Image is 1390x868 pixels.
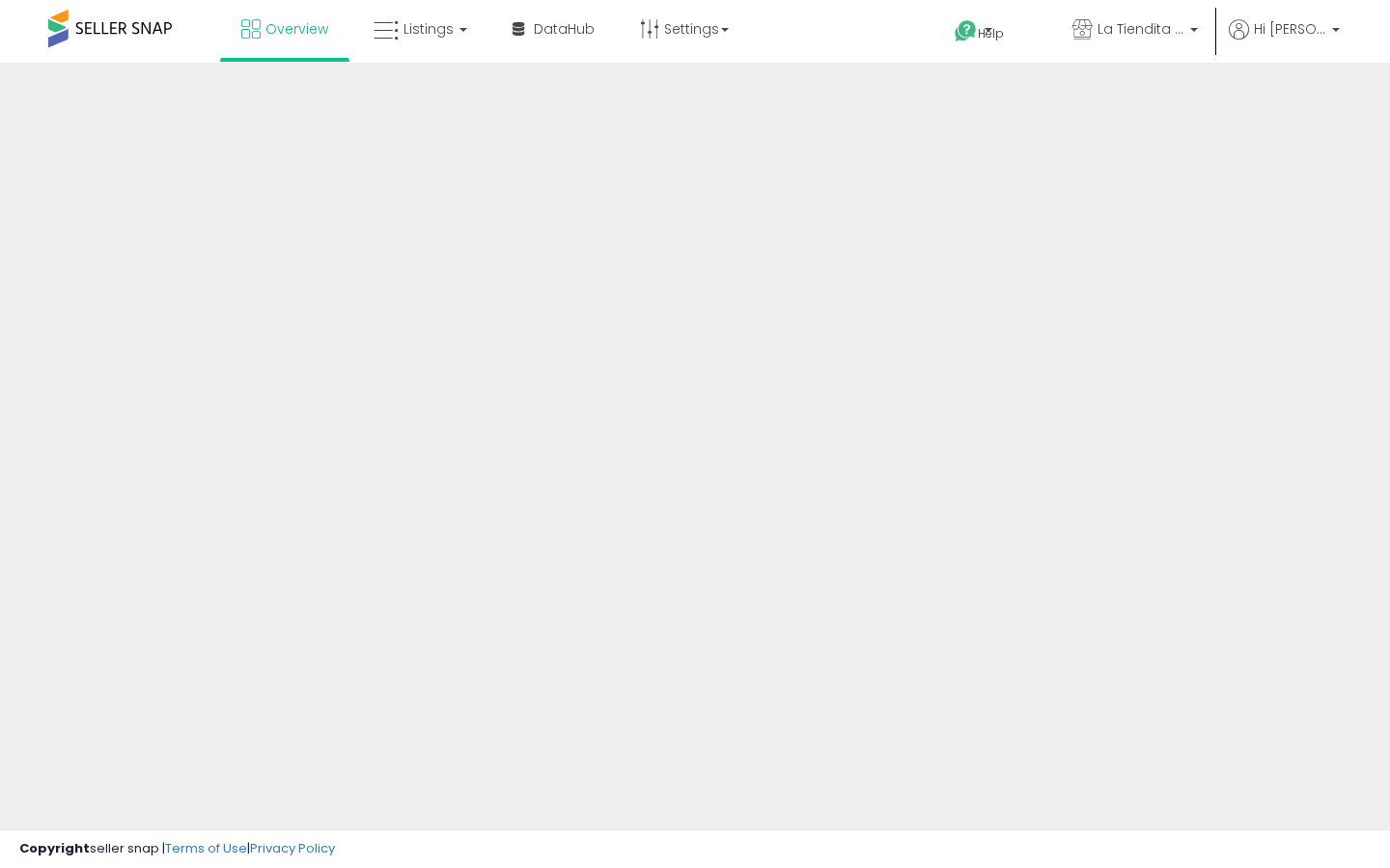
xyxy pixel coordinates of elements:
span: Help [978,25,1004,41]
a: Hi [PERSON_NAME] [1229,19,1340,63]
a: Terms of Use [165,839,247,857]
i: Get Help [954,19,978,43]
div: seller snap | | [19,840,335,858]
strong: Copyright [19,839,90,857]
a: Privacy Policy [250,839,335,857]
span: DataHub [534,19,595,39]
a: Help [939,5,1042,63]
span: La Tiendita Distributions [1098,19,1184,39]
span: Hi [PERSON_NAME] [1254,19,1326,39]
span: Overview [265,19,328,39]
span: Listings [403,19,454,39]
